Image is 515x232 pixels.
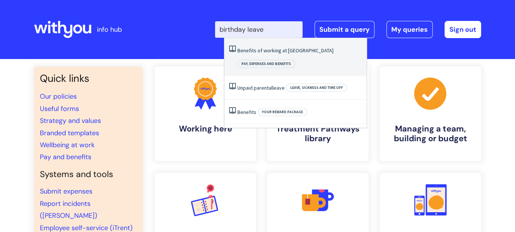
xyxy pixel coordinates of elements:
a: Benefits of working at [GEOGRAPHIC_DATA] [237,47,334,54]
h4: Working here [161,124,250,134]
p: info hub [97,24,122,35]
a: Branded templates [40,129,99,137]
h4: Systems and tools [40,169,137,180]
a: Report incidents ([PERSON_NAME]) [40,199,97,220]
a: Benefits [237,109,256,115]
a: Sign out [445,21,481,38]
span: Pay, expenses and benefits [237,60,295,68]
div: | - [215,21,481,38]
a: Strategy and values [40,116,101,125]
a: My queries [386,21,433,38]
a: Unpaid parentalleave [237,84,285,91]
h4: Treatment Pathways library [273,124,363,144]
a: Submit a query [315,21,375,38]
a: Submit expenses [40,187,92,196]
a: Useful forms [40,104,79,113]
a: Our policies [40,92,77,101]
a: Managing a team, building or budget [380,66,481,161]
h3: Quick links [40,72,137,84]
span: Your reward package [258,108,307,116]
input: Search [215,21,303,38]
a: Working here [155,66,256,161]
h4: Managing a team, building or budget [386,124,475,144]
a: Wellbeing at work [40,140,95,149]
span: leave [272,84,285,91]
a: Pay and benefits [40,152,91,161]
span: Leave, sickness and time off [286,84,347,92]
